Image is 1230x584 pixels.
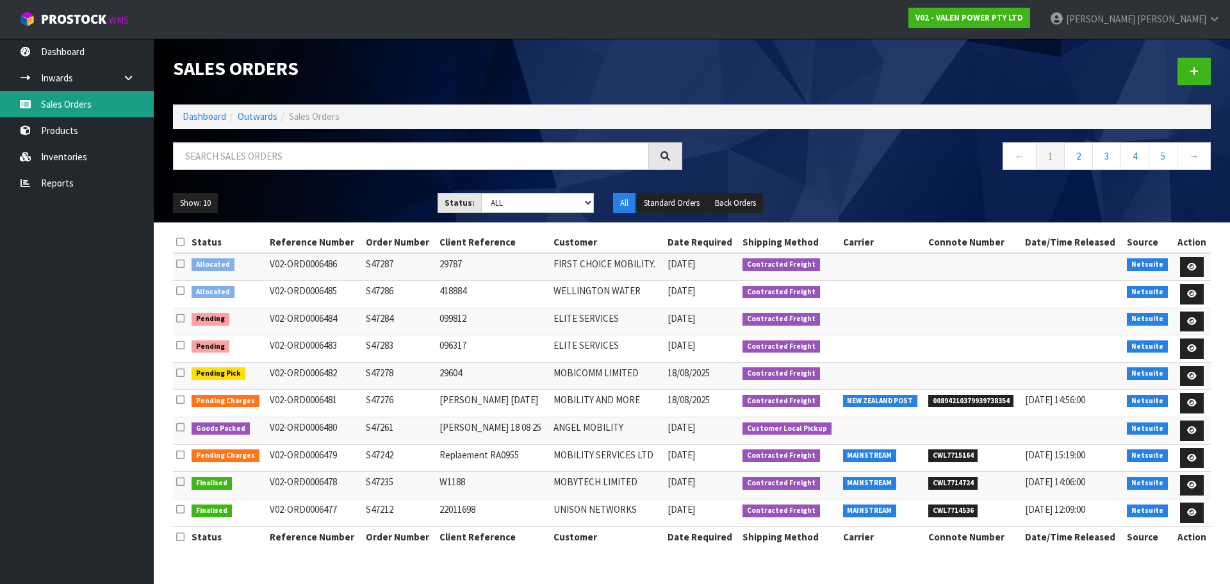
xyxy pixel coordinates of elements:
span: Netsuite [1127,449,1168,462]
span: [DATE] [668,285,695,297]
h1: Sales Orders [173,58,682,79]
td: V02-ORD0006485 [266,281,363,308]
td: 099812 [436,308,550,335]
td: Replaement RA0955 [436,444,550,472]
th: Status [188,232,266,253]
span: MAINSTREAM [843,449,897,462]
td: UNISON NETWORKS [550,499,664,527]
td: S47287 [363,253,436,281]
span: Pending [192,313,229,326]
span: Customer Local Pickup [742,422,832,435]
th: Carrier [840,527,925,547]
span: Contracted Freight [742,367,820,380]
td: WELLINGTON WATER [550,281,664,308]
strong: V02 - VALEN POWER PTY LTD [915,12,1023,23]
th: Order Number [363,527,436,547]
img: cube-alt.png [19,11,35,27]
td: S47278 [363,362,436,390]
a: → [1177,142,1211,170]
input: Search sales orders [173,142,649,170]
span: Netsuite [1127,477,1168,490]
td: S47276 [363,390,436,417]
span: [DATE] [668,503,695,515]
span: NEW ZEALAND POST [843,395,918,408]
td: S47284 [363,308,436,335]
th: Action [1174,527,1211,547]
td: [PERSON_NAME] 18 08 25 [436,417,550,445]
th: Reference Number [266,527,363,547]
span: [DATE] 14:56:00 [1025,394,1085,406]
span: MAINSTREAM [843,505,897,517]
th: Client Reference [436,527,550,547]
button: Back Orders [708,193,763,213]
span: Goods Packed [192,422,250,435]
td: V02-ORD0006484 [266,308,363,335]
th: Connote Number [925,527,1022,547]
td: S47242 [363,444,436,472]
a: 3 [1092,142,1121,170]
span: Netsuite [1127,286,1168,299]
th: Reference Number [266,232,363,253]
span: Finalised [192,477,232,490]
th: Order Number [363,232,436,253]
span: [DATE] [668,339,695,351]
span: ProStock [41,11,106,28]
span: 18/08/2025 [668,367,710,379]
span: Netsuite [1127,313,1168,326]
td: MOBILITY AND MORE [550,390,664,417]
td: 22011698 [436,499,550,527]
span: Netsuite [1127,422,1168,435]
td: V02-ORD0006477 [266,499,363,527]
span: CWL7714724 [928,477,978,490]
span: Netsuite [1127,505,1168,517]
td: V02-ORD0006483 [266,335,363,363]
button: Show: 10 [173,193,218,213]
td: 29604 [436,362,550,390]
td: S47286 [363,281,436,308]
th: Shipping Method [739,527,840,547]
span: [PERSON_NAME] [1137,13,1206,25]
span: Contracted Freight [742,449,820,462]
td: MOBYTECH LIMITED [550,472,664,499]
span: CWL7714536 [928,505,978,517]
a: 5 [1149,142,1177,170]
span: [DATE] [668,421,695,433]
span: [DATE] 14:06:00 [1025,476,1085,488]
th: Date/Time Released [1022,527,1124,547]
span: Netsuite [1127,395,1168,408]
td: V02-ORD0006486 [266,253,363,281]
span: [DATE] [668,449,695,461]
span: Netsuite [1127,258,1168,271]
span: Allocated [192,286,234,299]
span: Pending Charges [192,395,259,408]
span: Contracted Freight [742,286,820,299]
th: Shipping Method [739,232,840,253]
td: W1188 [436,472,550,499]
th: Connote Number [925,232,1022,253]
td: 096317 [436,335,550,363]
span: [DATE] [668,258,695,270]
th: Date/Time Released [1022,232,1124,253]
small: WMS [109,14,129,26]
th: Source [1124,527,1173,547]
td: ELITE SERVICES [550,308,664,335]
td: S47235 [363,472,436,499]
a: ← [1003,142,1037,170]
span: [DATE] [668,312,695,324]
th: Source [1124,232,1173,253]
span: Netsuite [1127,367,1168,380]
span: [DATE] [668,476,695,488]
th: Carrier [840,232,925,253]
span: Contracted Freight [742,395,820,408]
span: Contracted Freight [742,505,820,517]
span: 00894210379939738354 [928,395,1014,408]
span: MAINSTREAM [843,477,897,490]
td: MOBICOMM LIMITED [550,362,664,390]
span: Pending [192,340,229,353]
nav: Page navigation [701,142,1211,174]
td: FIRST CHOICE MOBILITY. [550,253,664,281]
span: [DATE] 15:19:00 [1025,449,1085,461]
span: Contracted Freight [742,477,820,490]
td: 29787 [436,253,550,281]
td: V02-ORD0006480 [266,417,363,445]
